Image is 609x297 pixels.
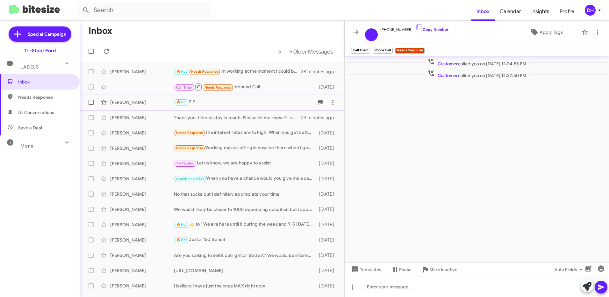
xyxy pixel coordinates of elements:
div: DH [585,5,596,16]
nav: Page navigation example [275,45,337,58]
div: [DATE] [316,191,339,197]
span: called you on [DATE] 12:37:50 PM [425,69,529,79]
div: [PERSON_NAME] [110,176,174,182]
span: More [20,143,33,149]
div: Are you looking to sell it outright or trade it? We would be interested in it either way [174,252,316,258]
span: Apply Tags [540,26,563,38]
div: Im working at the moment I could be there at 3:30 [DATE]. [174,68,301,75]
span: Customer [438,73,458,78]
div: [PERSON_NAME] [110,99,174,105]
div: [DATE] [316,130,339,136]
span: 🔥 Hot [176,69,187,74]
span: 🔥 Hot [176,100,187,104]
span: Templates [350,264,381,275]
div: [PERSON_NAME] [110,69,174,75]
div: When you have a chance would you give me a call on my cell [PHONE_NUMBER]. Thank you [174,175,316,182]
div: ​👍​ to “ We are here until 8 during the week and 9-5 [DATE] ” [174,221,316,228]
small: Call Them [351,48,370,54]
div: [PERSON_NAME] [110,283,174,289]
div: [DATE] [316,145,339,151]
small: Phone Call [373,48,392,54]
div: [DATE] [316,237,339,243]
input: Search [77,3,211,18]
div: [PERSON_NAME] [110,191,174,197]
div: [PERSON_NAME] [110,206,174,213]
div: [PERSON_NAME] [110,114,174,121]
button: DH [579,5,602,16]
div: 38 minutes ago [301,69,339,75]
h1: Inbox [89,26,112,36]
button: Previous [274,45,285,58]
div: No that sucks but I definitely appreciate your time [174,191,316,197]
span: Older Messages [292,48,333,55]
span: [PHONE_NUMBER] [380,23,448,33]
button: Auto Fields [549,264,590,275]
div: Inbound Call [174,83,316,91]
a: Profile [555,2,579,21]
span: Call Them [176,85,193,90]
div: We would likely be closer to 1000 depending condition but i appreciate you getting back to [GEOGR... [174,206,316,213]
span: Auto Fields [554,264,585,275]
span: Needs Response [18,94,72,100]
div: 2.2 [174,98,314,106]
div: [DATE] [316,176,339,182]
span: Customer [438,61,458,67]
div: Just a 150 transit [174,236,316,243]
div: 29 minutes ago [301,114,339,121]
button: Apply Tags [514,26,578,38]
button: Mark Inactive [417,264,462,275]
span: Mark Inactive [429,264,457,275]
div: Thank you. I like to stay in touch. Please let me know if I can help out. [174,114,301,121]
span: » [289,47,292,55]
span: 🔥 Hot [176,222,187,227]
div: [PERSON_NAME] [110,237,174,243]
div: [PERSON_NAME] [110,221,174,228]
div: [PERSON_NAME] [110,267,174,274]
span: Pause [399,264,412,275]
span: Save a Deal [18,125,42,131]
span: Needs Response [176,131,203,135]
a: Copy Number [415,27,448,32]
div: [PERSON_NAME] [110,130,174,136]
div: [URL][DOMAIN_NAME] [174,267,316,274]
div: Let us know. we are happy to assist [174,160,316,167]
span: Needs Response [204,85,232,90]
span: Needs Response [191,69,218,74]
div: [PERSON_NAME] [110,145,174,151]
div: Working my ass off right now, be there when I get a break [174,144,316,152]
a: Calendar [495,2,526,21]
div: [DATE] [316,283,339,289]
div: The interest rates are to high. When you get better rates please let us know [174,129,316,136]
div: [PERSON_NAME] [110,252,174,258]
span: Try Pausing [176,161,195,165]
a: Inbox [471,2,495,21]
small: Needs Response [395,48,425,54]
div: I believe i have just the ones MAX right now [174,283,316,289]
div: [DATE] [316,221,339,228]
div: [PERSON_NAME] [110,160,174,167]
button: Next [285,45,337,58]
div: [DATE] [316,252,339,258]
div: Tri-State Ford [24,47,56,54]
span: Special Campaign [28,31,66,37]
span: Appointment Set [176,177,204,181]
span: Labels [20,64,39,70]
span: Inbox [18,79,72,85]
a: Special Campaign [9,26,71,42]
button: Pause [386,264,417,275]
span: called you on [DATE] 12:24:53 PM [425,58,529,67]
span: 🔥 Hot [176,238,187,242]
div: [DATE] [316,84,339,90]
a: Insights [526,2,555,21]
span: « [278,47,282,55]
span: All Conversations [18,109,54,116]
div: [DATE] [316,206,339,213]
div: [DATE] [316,160,339,167]
div: [DATE] [316,267,339,274]
span: Needs Response [176,146,203,150]
button: Templates [345,264,386,275]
